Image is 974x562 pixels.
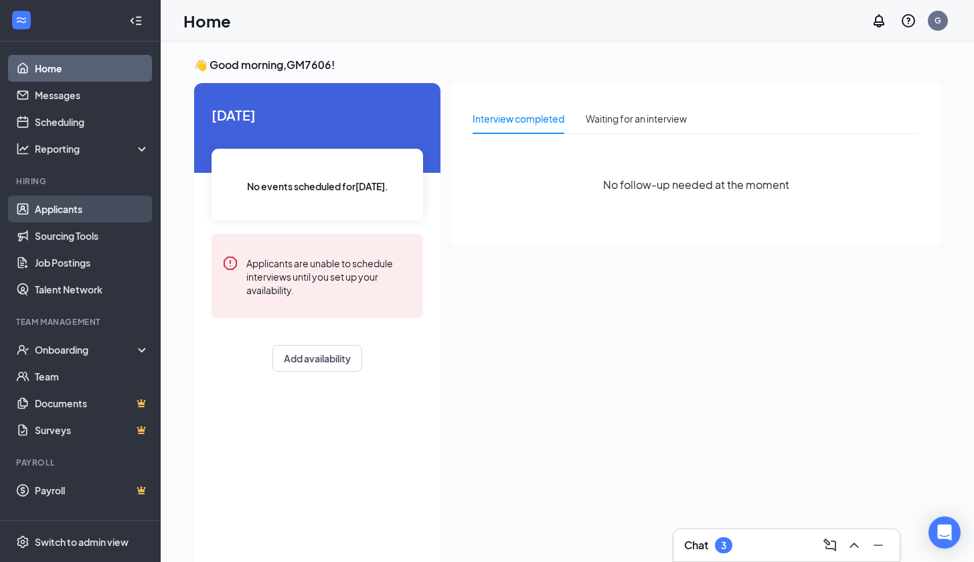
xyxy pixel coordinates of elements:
span: [DATE] [212,104,423,125]
a: Applicants [35,196,149,222]
svg: QuestionInfo [900,13,916,29]
a: PayrollCrown [35,477,149,504]
a: Home [35,55,149,82]
div: Open Intercom Messenger [928,516,961,549]
div: Team Management [16,316,147,328]
a: Team [35,363,149,390]
div: Onboarding [35,343,138,356]
a: Scheduling [35,109,149,135]
svg: ChevronUp [846,537,862,553]
div: Waiting for an interview [586,111,687,126]
svg: UserCheck [16,343,29,356]
div: Switch to admin view [35,535,129,549]
div: G [935,15,941,26]
h3: Chat [684,538,708,553]
span: No events scheduled for [DATE] . [247,179,388,194]
div: Interview completed [473,111,564,126]
a: DocumentsCrown [35,390,149,417]
h3: 👋 Good morning, GM7606 ! [194,58,941,72]
svg: Analysis [16,142,29,155]
a: Job Postings [35,249,149,276]
svg: Collapse [129,14,143,27]
svg: ComposeMessage [822,537,838,553]
svg: Error [222,255,238,271]
h1: Home [183,9,231,32]
div: Applicants are unable to schedule interviews until you set up your availability. [246,255,412,297]
svg: WorkstreamLogo [15,13,28,27]
button: Add availability [272,345,362,372]
a: Messages [35,82,149,109]
button: ChevronUp [843,535,865,556]
button: Minimize [868,535,889,556]
a: SurveysCrown [35,417,149,443]
a: Talent Network [35,276,149,303]
button: ComposeMessage [819,535,841,556]
div: Reporting [35,142,150,155]
div: 3 [721,540,726,551]
svg: Minimize [870,537,886,553]
svg: Settings [16,535,29,549]
a: Sourcing Tools [35,222,149,249]
svg: Notifications [871,13,887,29]
div: Payroll [16,457,147,468]
div: Hiring [16,175,147,187]
span: No follow-up needed at the moment [603,176,789,193]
